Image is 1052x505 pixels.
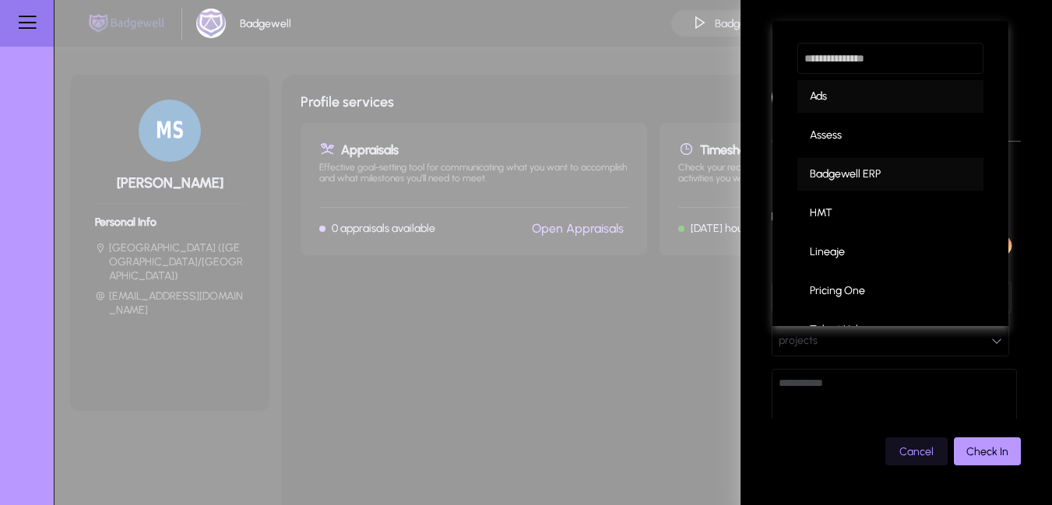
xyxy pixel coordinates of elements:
[810,165,881,184] span: Badgewell ERP
[797,275,983,307] mat-option: Pricing One
[810,243,845,261] span: Lineaje
[810,126,842,145] span: Assess
[810,204,832,223] span: HMT
[797,197,983,230] mat-option: HMT
[797,43,983,74] input: dropdown search
[797,314,983,346] mat-option: Talent Hub
[810,87,827,106] span: Ads
[810,282,865,300] span: Pricing One
[797,236,983,268] mat-option: Lineaje
[810,321,862,339] span: Talent Hub
[797,80,983,113] mat-option: Ads
[797,158,983,191] mat-option: Badgewell ERP
[797,119,983,152] mat-option: Assess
